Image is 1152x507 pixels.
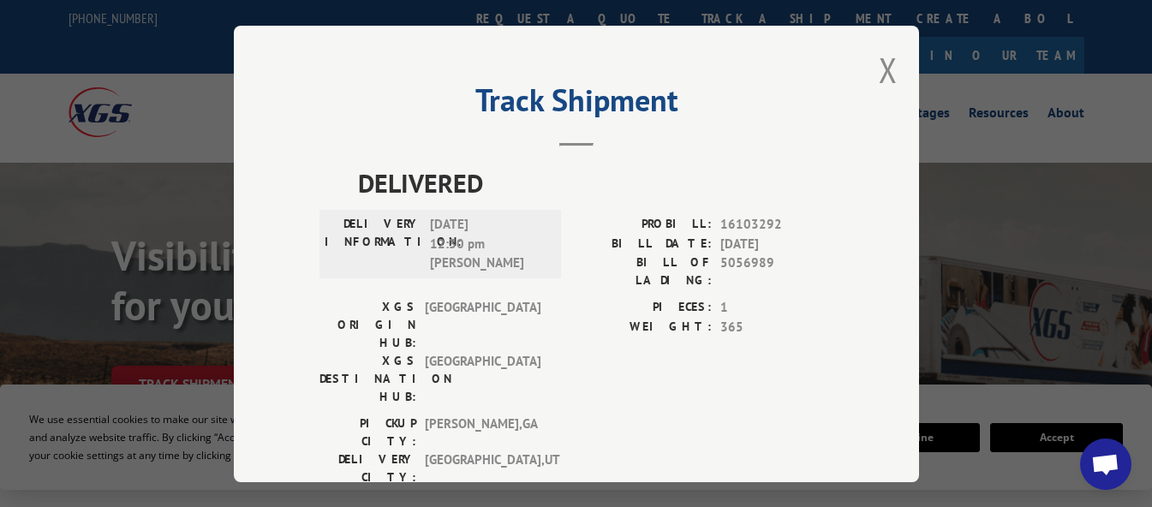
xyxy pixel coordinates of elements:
label: PROBILL: [576,215,712,235]
label: XGS DESTINATION HUB: [319,352,416,406]
button: Close modal [879,47,898,92]
label: DELIVERY CITY: [319,450,416,486]
label: BILL DATE: [576,234,712,254]
span: [GEOGRAPHIC_DATA] [425,352,540,406]
label: WEIGHT: [576,317,712,337]
span: 365 [720,317,833,337]
span: DELIVERED [358,164,833,202]
span: [PERSON_NAME] , GA [425,415,540,450]
label: DELIVERY INFORMATION: [325,215,421,273]
span: 16103292 [720,215,833,235]
h2: Track Shipment [319,88,833,121]
label: BILL OF LADING: [576,254,712,289]
div: Open chat [1080,438,1131,490]
span: [DATE] 12:30 pm [PERSON_NAME] [430,215,546,273]
span: [GEOGRAPHIC_DATA] [425,298,540,352]
span: [DATE] [720,234,833,254]
span: [GEOGRAPHIC_DATA] , UT [425,450,540,486]
span: 1 [720,298,833,318]
label: PIECES: [576,298,712,318]
span: 5056989 [720,254,833,289]
label: PICKUP CITY: [319,415,416,450]
label: XGS ORIGIN HUB: [319,298,416,352]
